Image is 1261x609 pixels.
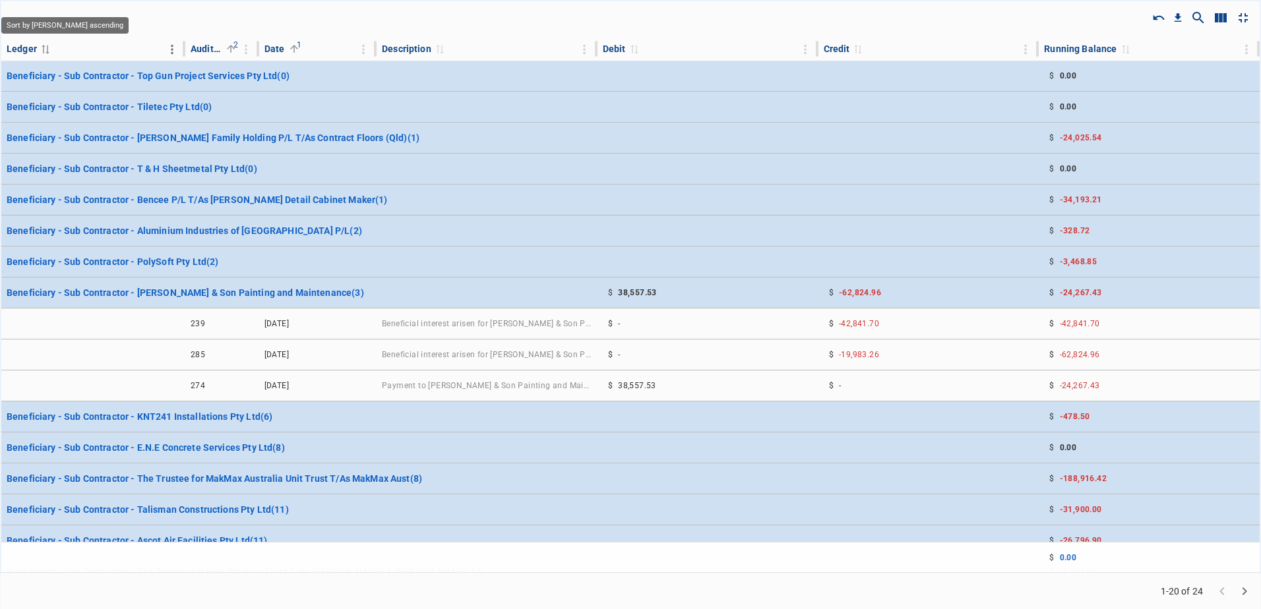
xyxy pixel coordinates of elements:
[1060,164,1077,173] span: 0.00
[618,381,656,390] span: 38,557.53
[7,441,285,454] p: Beneficiary - Sub Contractor - E.N.E Concrete Services Pty Ltd ( 8 )
[1060,319,1100,328] span: -42,841.70
[829,381,834,390] span: $
[431,43,447,55] span: Sort by Description ascending
[1044,41,1117,57] div: Running Balance
[382,381,592,390] span: Payment to [PERSON_NAME] & Son Painting and Maintenance for claim 16535
[1060,443,1077,452] span: 0.00
[1049,288,1054,297] span: $
[1060,350,1100,359] span: -62,824.96
[264,319,289,328] span: [DATE]
[229,38,242,51] span: 2
[1060,412,1090,421] span: -478.50
[1049,164,1054,173] span: $
[1049,553,1054,562] span: $
[1060,381,1100,390] span: -24,267.43
[7,193,388,206] p: Beneficiary - Sub Contractor - Bencee P/L T/As [PERSON_NAME] Detail Cabinet Maker ( 1 )
[1060,288,1102,297] span: -24,267.43
[382,41,431,57] div: Description
[7,131,419,144] p: Beneficiary - Sub Contractor - [PERSON_NAME] Family Holding P/L T/As Contract Floors (Qld) ( 1 )
[1049,536,1054,545] span: $
[292,38,305,51] span: 1
[7,534,267,547] p: Beneficiary - Sub Contractor - Ascot Air Facilities Pty Ltd ( 11 )
[1060,133,1102,142] span: -24,025.54
[1049,195,1054,204] span: $
[603,41,626,57] div: Debit
[1187,7,1210,29] button: Show/Hide search
[7,503,289,516] p: Beneficiary - Sub Contractor - Talisman Constructions Pty Ltd ( 11 )
[1117,43,1133,55] span: Sort by Running Balance descending
[829,350,834,359] span: $
[1211,584,1233,596] span: Go to previous page
[1015,39,1036,60] button: Column Actions
[1060,474,1107,483] span: -188,916.42
[7,69,290,82] p: Beneficiary - Sub Contractor - Top Gun Project Services Pty Ltd ( 0 )
[574,39,595,60] button: Column Actions
[1233,584,1256,596] span: Go to next page
[1233,580,1256,602] button: Go to next page
[1060,505,1102,514] span: -31,900.00
[1169,9,1187,27] button: Download CSV
[618,288,657,297] span: 38,557.53
[1049,412,1054,421] span: $
[7,100,212,113] p: Beneficiary - Sub Contractor - Tiletec Pty Ltd ( 0 )
[7,41,37,57] div: Ledger
[1060,226,1090,235] span: -328.72
[235,39,257,60] button: Column Actions
[1049,381,1054,390] span: $
[7,472,422,485] p: Beneficiary - Sub Contractor - The Trustee for MakMax Australia Unit Trust T/As MakMax Aust ( 8 )
[1049,71,1054,80] span: $
[1161,585,1204,598] span: 1-20 of 24
[191,41,222,57] div: AuditNumber
[191,319,205,328] span: 239
[608,350,613,359] span: $
[849,43,865,55] span: Sort by Credit descending
[626,43,642,55] span: Sort by Debit descending
[829,288,834,297] span: $
[7,224,362,237] p: Beneficiary - Sub Contractor - Aluminium Industries of [GEOGRAPHIC_DATA] P/L ( 2 )
[7,255,219,268] p: Beneficiary - Sub Contractor - PolySoft Pty Ltd ( 2 )
[264,41,286,57] div: Date
[37,43,53,55] span: Sort by Ledger ascending
[608,381,613,390] span: $
[1,17,129,34] div: Sort by [PERSON_NAME] ascending
[1210,7,1232,29] button: Show/Hide columns
[839,288,881,297] span: -62,824.96
[839,381,841,390] span: -
[1060,553,1077,562] span: 0.00
[1060,195,1102,204] span: -34,193.21
[162,39,183,60] button: Column Actions
[191,350,205,359] span: 285
[1236,39,1257,60] button: Column Actions
[1049,133,1054,142] span: $
[1060,71,1077,80] span: 0.00
[839,319,879,328] span: -42,841.70
[382,350,592,359] span: Beneficial interest arisen for [PERSON_NAME] & Son Painting and Maintenance for claim 16830
[191,381,205,390] span: 274
[795,39,816,60] button: Column Actions
[382,319,592,328] span: Beneficial interest arisen for [PERSON_NAME] & Son Painting and Maintenance for claim 16535
[1060,257,1097,266] span: -3,468.85
[608,319,613,328] span: $
[286,43,301,55] span: Sorted by Date ascending
[618,319,620,328] span: -
[1049,505,1054,514] span: $
[1060,536,1102,545] span: -26,796.90
[824,41,850,57] div: Credit
[1049,474,1054,483] span: $
[7,286,364,299] p: Beneficiary - Sub Contractor - [PERSON_NAME] & Son Painting and Maintenance ( 3 )
[1060,102,1077,111] span: 0.00
[618,350,620,359] span: -
[1049,350,1054,359] span: $
[222,43,238,55] span: Sorted by AuditNumber ascending
[829,319,834,328] span: $
[1049,102,1054,111] span: $
[1049,226,1054,235] span: $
